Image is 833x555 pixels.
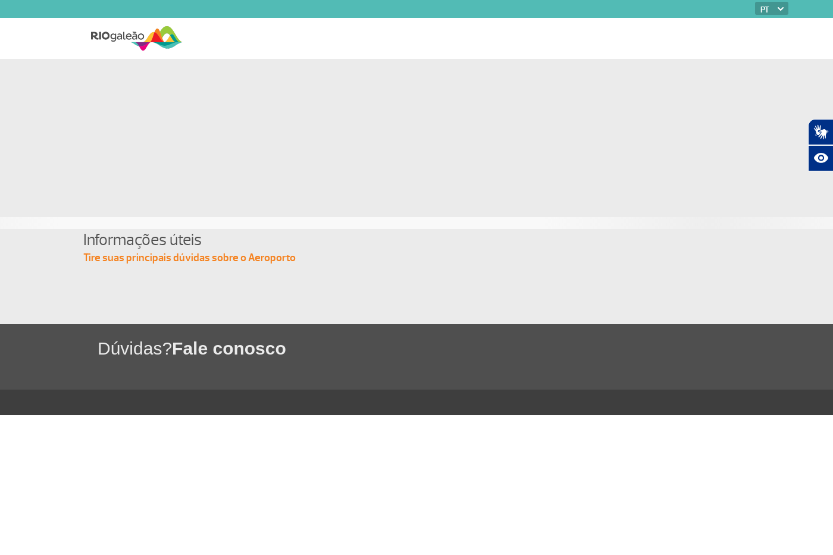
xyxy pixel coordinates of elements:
h1: Dúvidas? [98,336,833,360]
button: Abrir recursos assistivos. [808,145,833,171]
span: Fale conosco [172,338,286,358]
h4: Informações úteis [83,229,750,251]
p: Tire suas principais dúvidas sobre o Aeroporto [83,251,750,265]
button: Abrir tradutor de língua de sinais. [808,119,833,145]
div: Plugin de acessibilidade da Hand Talk. [808,119,833,171]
